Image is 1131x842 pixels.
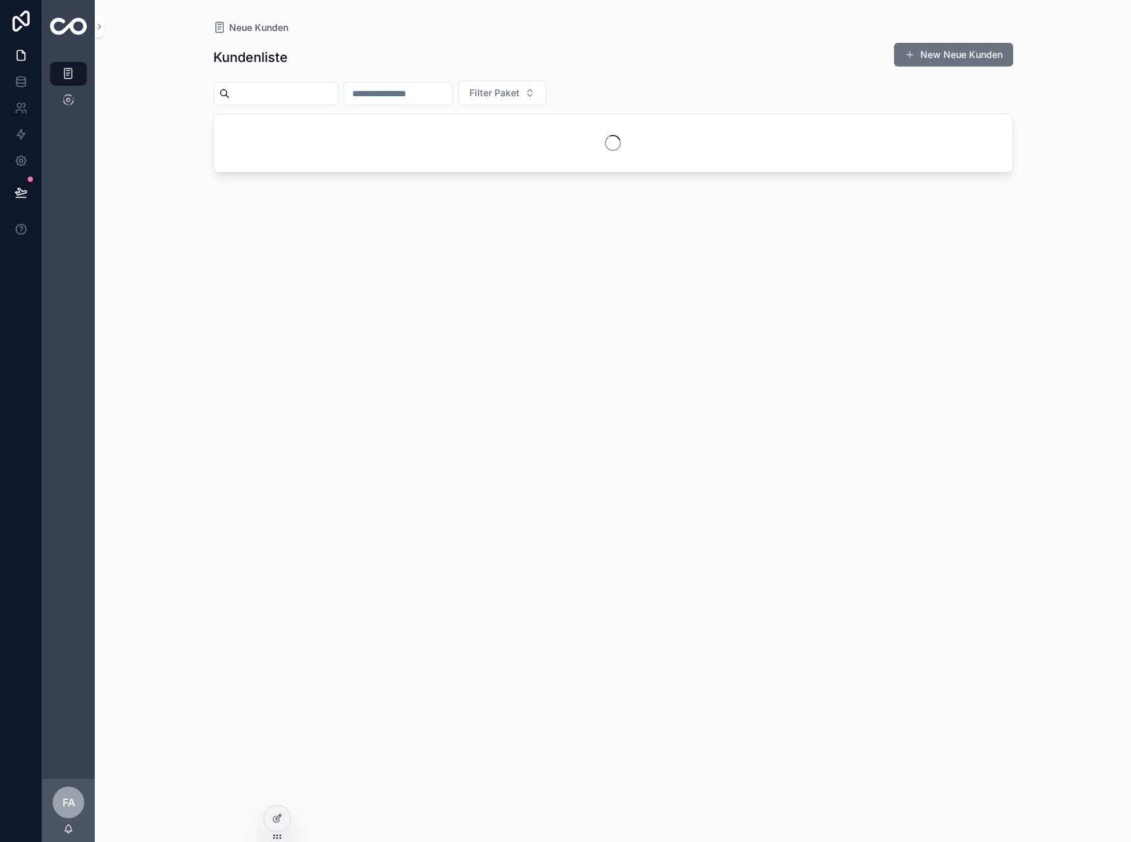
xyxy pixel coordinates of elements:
[213,48,288,67] h1: Kundenliste
[229,21,288,34] span: Neue Kunden
[63,795,75,810] span: FA
[42,53,95,129] div: scrollable content
[50,18,87,35] img: App logo
[469,86,519,99] span: Filter Paket
[458,80,546,105] button: Select Button
[894,43,1013,67] button: New Neue Kunden
[213,21,288,34] a: Neue Kunden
